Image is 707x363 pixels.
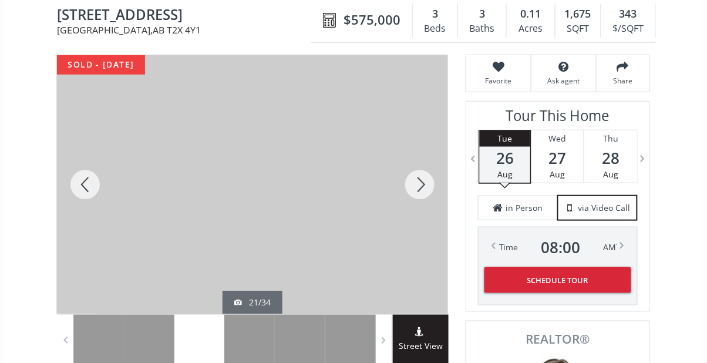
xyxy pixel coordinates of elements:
div: 21/34 [234,297,271,308]
div: sold - [DATE] [57,55,145,75]
div: Thu [584,130,637,147]
span: 1,675 [565,6,591,22]
div: 274 Creekside Boulevard SW Calgary, AB T2X 4Y1 - Photo 21 of 34 [57,55,448,314]
div: 343 [607,6,649,22]
div: 0.11 [513,6,548,22]
button: Schedule Tour [484,267,631,293]
span: via Video Call [578,202,630,214]
span: 08 : 00 [541,239,581,256]
span: Street View [393,340,449,353]
span: 26 [480,150,530,166]
span: Aug [497,169,513,180]
span: REALTOR® [479,333,637,345]
span: Favorite [472,76,525,86]
span: 274 Creekside Boulevard SW [57,7,317,25]
div: Acres [513,20,548,38]
span: Aug [603,169,618,180]
span: Ask agent [537,76,590,86]
span: in Person [506,202,543,214]
div: 3 [419,6,452,22]
div: 3 [464,6,500,22]
div: Baths [464,20,500,38]
span: 28 [584,150,637,166]
div: $/SQFT [607,20,649,38]
div: Beds [419,20,452,38]
div: SQFT [561,20,595,38]
span: 27 [531,150,584,166]
div: Wed [531,130,584,147]
span: [GEOGRAPHIC_DATA] , AB T2X 4Y1 [57,25,317,35]
span: Share [602,76,644,86]
span: Aug [550,169,565,180]
span: $575,000 [344,11,400,29]
div: Tue [480,130,530,147]
h3: Tour This Home [478,107,638,130]
div: Time AM [499,239,617,256]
